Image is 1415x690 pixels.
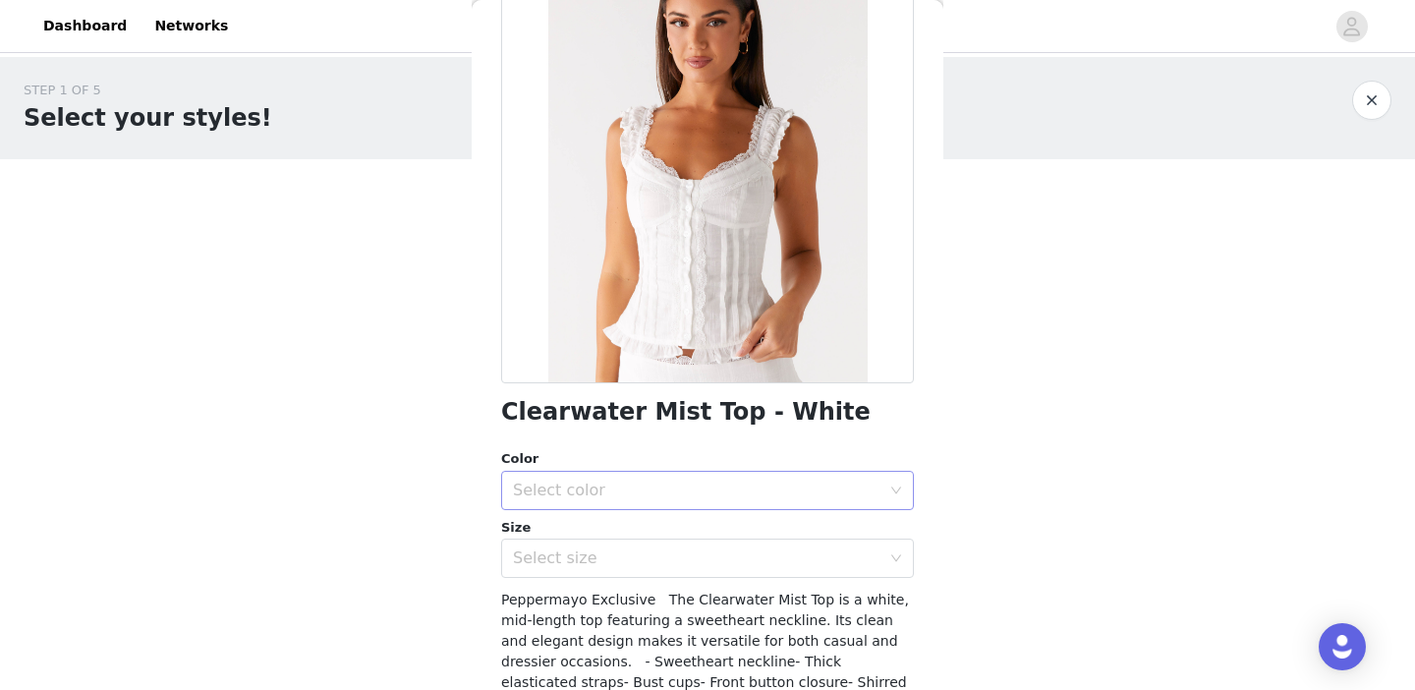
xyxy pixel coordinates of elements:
i: icon: down [890,485,902,498]
h1: Clearwater Mist Top - White [501,399,871,426]
div: STEP 1 OF 5 [24,81,272,100]
a: Dashboard [31,4,139,48]
div: Color [501,449,914,469]
h1: Select your styles! [24,100,272,136]
div: Select color [513,481,880,500]
a: Networks [142,4,240,48]
i: icon: down [890,552,902,566]
div: avatar [1342,11,1361,42]
div: Select size [513,548,880,568]
div: Open Intercom Messenger [1319,623,1366,670]
div: Size [501,518,914,538]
